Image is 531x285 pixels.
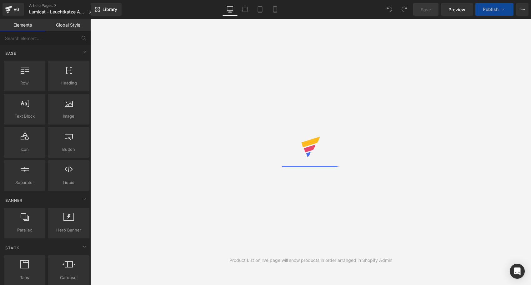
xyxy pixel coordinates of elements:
span: Hero Banner [50,227,88,233]
div: v6 [13,5,20,13]
a: Global Style [45,19,91,31]
a: Desktop [223,3,238,16]
span: Banner [5,197,23,203]
span: Row [6,80,43,86]
span: Parallax [6,227,43,233]
a: New Library [91,3,122,16]
button: Publish [475,3,513,16]
a: Tablet [253,3,268,16]
span: Lumicat - Leuchtkatze Adv2 [29,9,86,14]
a: Laptop [238,3,253,16]
span: Image [50,113,88,120]
span: Tabs [6,274,43,281]
a: Mobile [268,3,283,16]
span: Carousel [50,274,88,281]
span: Heading [50,80,88,86]
span: Liquid [50,179,88,186]
span: Base [5,50,17,56]
div: Open Intercom Messenger [510,264,525,279]
span: Icon [6,146,43,153]
a: Preview [441,3,473,16]
span: Preview [448,6,465,13]
button: More [516,3,528,16]
span: Library [103,7,117,12]
span: Text Block [6,113,43,120]
a: Article Pages [29,3,98,8]
a: v6 [3,3,24,16]
span: Button [50,146,88,153]
span: Stack [5,245,20,251]
button: Redo [398,3,411,16]
span: Separator [6,179,43,186]
span: Publish [483,7,498,12]
span: Save [421,6,431,13]
button: Undo [383,3,396,16]
div: Product List on live page will show products in order arranged in Shopify Admin [229,257,392,264]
